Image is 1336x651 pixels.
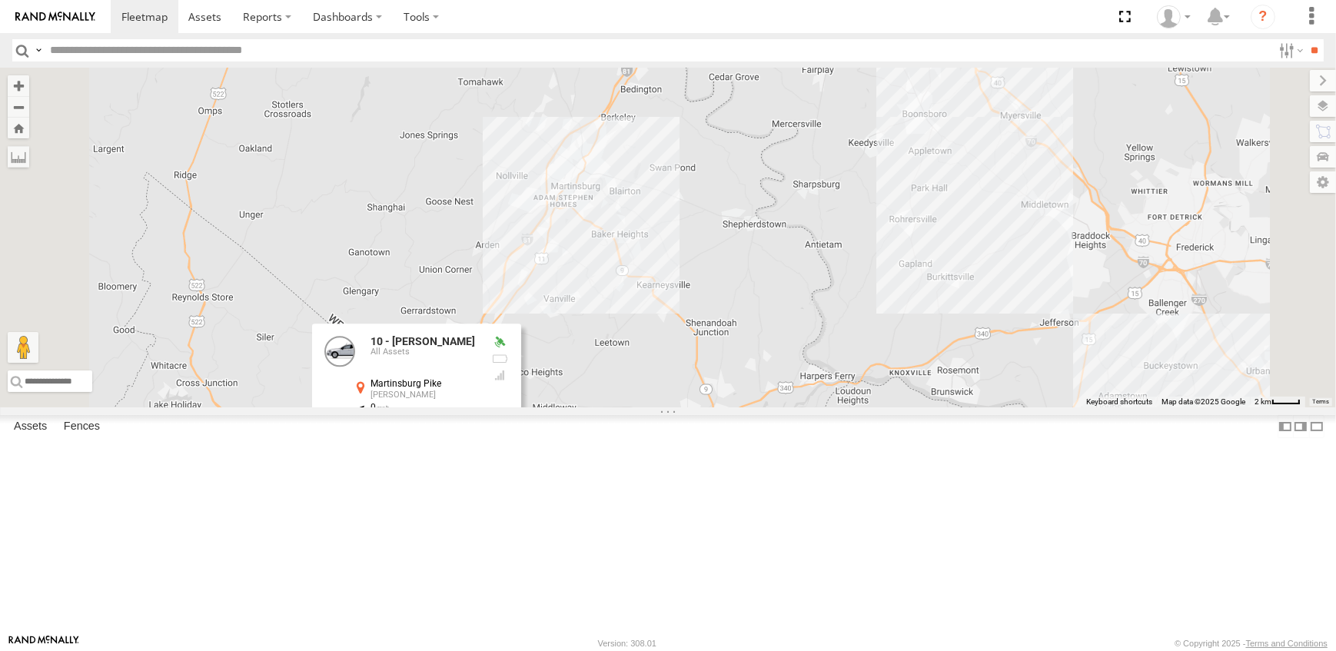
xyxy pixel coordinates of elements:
[1273,39,1306,61] label: Search Filter Options
[490,353,509,365] div: No battery health information received from this device.
[490,336,509,348] div: Valid GPS Fix
[1293,415,1308,437] label: Dock Summary Table to the Right
[371,335,475,347] a: 10 - [PERSON_NAME]
[8,332,38,363] button: Drag Pegman onto the map to open Street View
[1175,639,1328,648] div: © Copyright 2025 -
[371,348,478,357] div: All Assets
[56,416,108,437] label: Fences
[598,639,656,648] div: Version: 308.01
[8,96,29,118] button: Zoom out
[1310,171,1336,193] label: Map Settings
[1313,399,1329,405] a: Terms (opens in new tab)
[6,416,55,437] label: Assets
[324,336,355,367] a: View Asset Details
[1086,397,1152,407] button: Keyboard shortcuts
[1278,415,1293,437] label: Dock Summary Table to the Left
[1162,397,1245,406] span: Map data ©2025 Google
[371,391,478,400] div: [PERSON_NAME]
[490,370,509,382] div: Last Event GSM Signal Strength
[8,636,79,651] a: Visit our Website
[1251,5,1275,29] i: ?
[1250,397,1305,407] button: Map Scale: 2 km per 34 pixels
[1255,397,1271,406] span: 2 km
[8,118,29,138] button: Zoom Home
[371,403,390,414] span: 0
[1152,5,1196,28] div: Barbara McNamee
[1309,415,1324,437] label: Hide Summary Table
[32,39,45,61] label: Search Query
[8,146,29,168] label: Measure
[15,12,95,22] img: rand-logo.svg
[371,379,478,389] div: Martinsburg Pike
[8,75,29,96] button: Zoom in
[1246,639,1328,648] a: Terms and Conditions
